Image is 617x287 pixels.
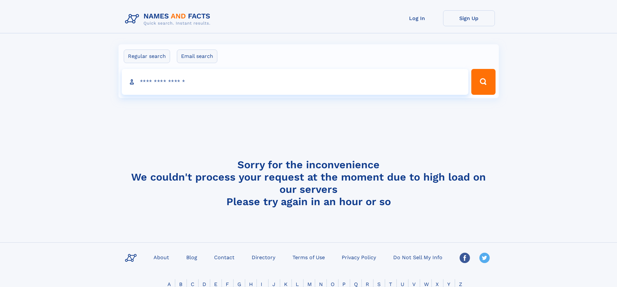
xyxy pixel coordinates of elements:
label: Regular search [124,50,170,63]
img: Facebook [460,253,470,263]
img: Logo Names and Facts [122,10,216,28]
a: Sign Up [443,10,495,26]
a: Contact [211,252,237,262]
a: Log In [391,10,443,26]
a: About [151,252,172,262]
img: Twitter [479,253,490,263]
h4: Sorry for the inconvenience We couldn't process your request at the moment due to high load on ou... [122,159,495,208]
button: Search Button [471,69,495,95]
a: Privacy Policy [339,252,379,262]
a: Terms of Use [290,252,327,262]
a: Directory [249,252,278,262]
label: Email search [177,50,217,63]
input: search input [122,69,469,95]
a: Blog [184,252,200,262]
a: Do Not Sell My Info [391,252,445,262]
